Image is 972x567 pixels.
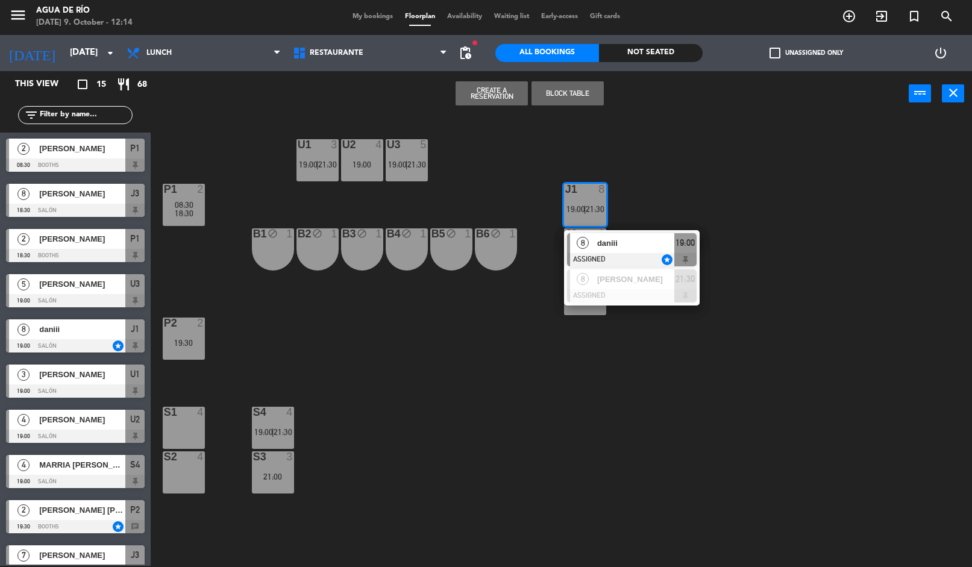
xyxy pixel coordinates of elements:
div: 4 [197,407,204,418]
i: block [401,228,412,239]
div: Agua de río [36,5,133,17]
span: 19:00 [676,236,695,250]
span: J3 [131,186,139,201]
span: 21:30 [407,160,426,169]
span: [PERSON_NAME] [39,233,125,245]
i: block [268,228,278,239]
button: menu [9,6,27,28]
div: 19:00 [341,160,383,169]
span: check_box_outline_blank [770,48,780,58]
input: Filter by name... [39,108,132,122]
span: fiber_manual_record [471,39,478,46]
span: Early-access [535,13,584,20]
span: [PERSON_NAME] [PERSON_NAME] [39,504,125,516]
span: Special reservation [898,6,930,27]
span: P2 [130,503,140,517]
div: Not seated [599,44,703,62]
span: 3 [17,369,30,381]
span: Floorplan [399,13,441,20]
div: 4 [197,451,204,462]
div: 1 [286,228,293,239]
span: 18:30 [175,208,193,218]
span: 21:30 [676,272,695,286]
span: U2 [130,412,140,427]
span: [PERSON_NAME] [39,278,125,290]
span: Lunch [146,49,172,57]
i: filter_list [24,108,39,122]
span: daniii [39,323,125,336]
span: 15 [96,78,106,92]
div: 19:30 [163,339,205,347]
span: [PERSON_NAME] [39,368,125,381]
div: 2 [197,184,204,195]
i: power_settings_new [933,46,948,60]
span: Restaurante [310,49,363,57]
span: 19:00 [388,160,407,169]
span: 68 [137,78,147,92]
button: close [942,84,964,102]
span: Waiting list [488,13,535,20]
span: 19:00 [566,204,585,214]
span: 8 [17,324,30,336]
div: 2 [197,318,204,328]
i: menu [9,6,27,24]
span: | [316,160,319,169]
button: Create a Reservation [456,81,528,105]
span: [PERSON_NAME] [39,142,125,155]
span: | [406,160,408,169]
span: daniii [597,237,674,249]
i: block [357,228,367,239]
div: 1 [420,228,427,239]
div: 4 [286,407,293,418]
span: 21:30 [318,160,337,169]
div: S3 [253,451,254,462]
span: Gift cards [584,13,626,20]
span: 19:00 [299,160,318,169]
span: 4 [17,459,30,471]
div: B6 [476,228,477,239]
div: All Bookings [495,44,599,62]
span: 7 [17,550,30,562]
div: 8 [598,184,606,195]
button: power_input [909,84,931,102]
span: SEARCH [930,6,963,27]
div: 8 [598,228,606,239]
span: S4 [130,457,140,472]
span: 8 [577,237,589,249]
i: restaurant [116,77,131,92]
div: U2 [342,139,343,150]
span: 8 [577,273,589,285]
i: search [939,9,954,23]
span: 8 [17,188,30,200]
span: BOOK TABLE [833,6,865,27]
div: [DATE] 9. October - 12:14 [36,17,133,29]
div: This view [6,77,87,92]
span: MARRIA [PERSON_NAME] [39,459,125,471]
i: arrow_drop_down [103,46,118,60]
span: [PERSON_NAME] [597,273,674,286]
button: Block Table [531,81,604,105]
span: 21:30 [586,204,604,214]
i: block [446,228,456,239]
div: B1 [253,228,254,239]
span: [PERSON_NAME] [39,413,125,426]
div: S4 [253,407,254,418]
i: exit_to_app [874,9,889,23]
span: Availability [441,13,488,20]
span: U3 [130,277,140,291]
label: Unassigned only [770,48,843,58]
span: | [584,204,586,214]
i: block [312,228,322,239]
div: B5 [431,228,432,239]
div: B3 [342,228,343,239]
i: power_input [913,86,927,100]
div: J1 [565,184,566,195]
span: My bookings [346,13,399,20]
